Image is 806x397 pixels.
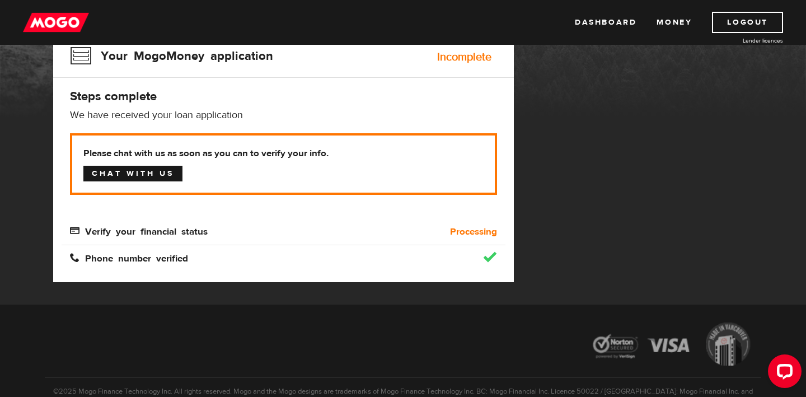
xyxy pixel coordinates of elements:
h4: Steps complete [70,88,497,104]
a: Lender licences [699,36,783,45]
b: Processing [450,225,497,239]
img: mogo_logo-11ee424be714fa7cbb0f0f49df9e16ec.png [23,12,89,33]
span: Verify your financial status [70,226,208,235]
a: Money [657,12,692,33]
span: Phone number verified [70,253,188,262]
a: Chat with us [83,166,182,181]
b: Please chat with us as soon as you can to verify your info. [83,147,484,160]
iframe: LiveChat chat widget [759,350,806,397]
h3: Your MogoMoney application [70,41,273,71]
img: legal-icons-92a2ffecb4d32d839781d1b4e4802d7b.png [582,314,761,377]
div: Incomplete [437,52,491,63]
a: Dashboard [575,12,636,33]
p: We have received your loan application [70,109,497,122]
a: Logout [712,12,783,33]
